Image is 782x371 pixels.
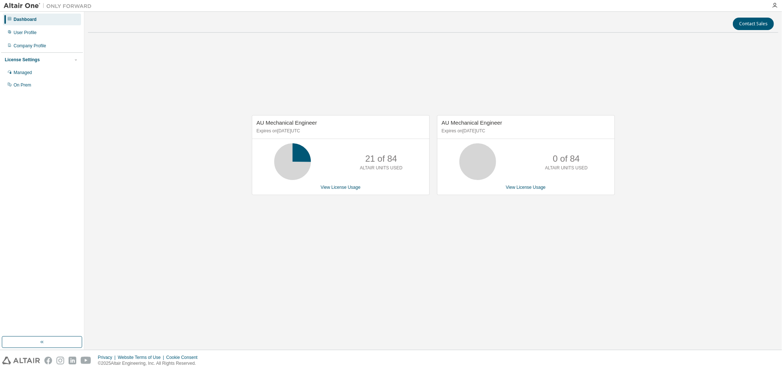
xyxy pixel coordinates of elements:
[733,18,774,30] button: Contact Sales
[14,82,31,88] div: On Prem
[44,357,52,364] img: facebook.svg
[98,355,118,360] div: Privacy
[257,120,317,126] span: AU Mechanical Engineer
[4,2,95,10] img: Altair One
[14,70,32,76] div: Managed
[5,57,40,63] div: License Settings
[14,43,46,49] div: Company Profile
[545,165,588,171] p: ALTAIR UNITS USED
[553,153,580,165] p: 0 of 84
[442,120,502,126] span: AU Mechanical Engineer
[166,355,202,360] div: Cookie Consent
[257,128,423,134] p: Expires on [DATE] UTC
[69,357,76,364] img: linkedin.svg
[506,185,546,190] a: View License Usage
[14,30,37,36] div: User Profile
[118,355,166,360] div: Website Terms of Use
[321,185,361,190] a: View License Usage
[2,357,40,364] img: altair_logo.svg
[365,153,397,165] p: 21 of 84
[98,360,202,367] p: © 2025 Altair Engineering, Inc. All Rights Reserved.
[14,16,37,22] div: Dashboard
[442,128,608,134] p: Expires on [DATE] UTC
[81,357,91,364] img: youtube.svg
[56,357,64,364] img: instagram.svg
[360,165,403,171] p: ALTAIR UNITS USED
